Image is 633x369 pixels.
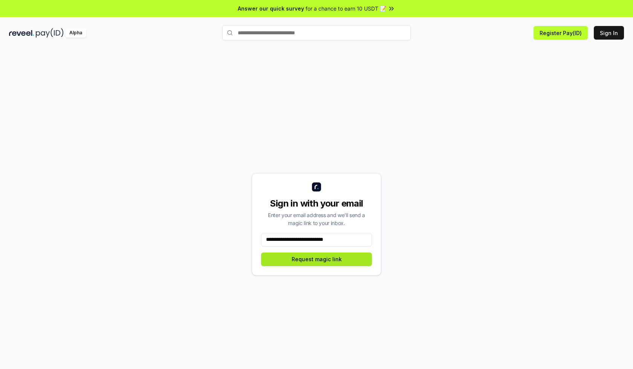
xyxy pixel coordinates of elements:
span: Answer our quick survey [238,5,304,12]
img: logo_small [312,182,321,191]
button: Sign In [594,26,624,40]
button: Register Pay(ID) [534,26,588,40]
img: reveel_dark [9,28,34,38]
img: pay_id [36,28,64,38]
span: for a chance to earn 10 USDT 📝 [306,5,386,12]
button: Request magic link [261,253,372,266]
div: Alpha [65,28,86,38]
div: Enter your email address and we’ll send a magic link to your inbox. [261,211,372,227]
div: Sign in with your email [261,198,372,210]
